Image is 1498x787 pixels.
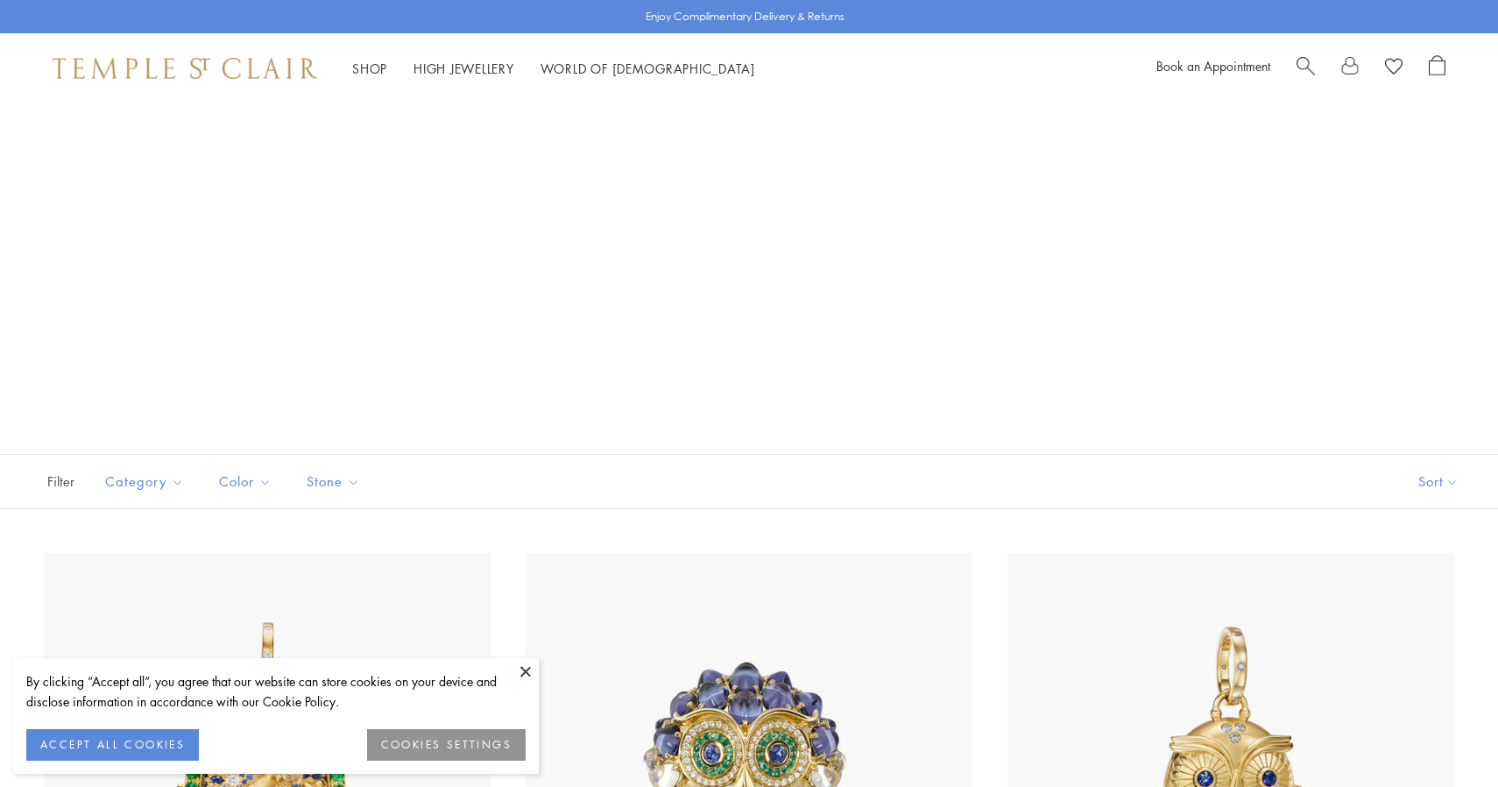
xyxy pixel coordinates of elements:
a: Search [1297,55,1315,82]
a: High JewelleryHigh Jewellery [413,60,514,77]
button: ACCEPT ALL COOKIES [26,729,199,761]
button: COOKIES SETTINGS [367,729,526,761]
span: Color [210,471,285,493]
a: Book an Appointment [1156,57,1270,74]
a: Open Shopping Bag [1429,55,1445,82]
a: View Wishlist [1385,55,1403,82]
img: Temple St. Clair [53,58,317,79]
button: Category [92,462,197,501]
button: Stone [293,462,373,501]
button: Show sort by [1379,455,1498,508]
a: ShopShop [352,60,387,77]
nav: Main navigation [352,58,755,80]
div: By clicking “Accept all”, you agree that our website can store cookies on your device and disclos... [26,671,526,712]
span: Stone [298,471,373,493]
iframe: Gorgias live chat messenger [1410,705,1480,769]
p: Enjoy Complimentary Delivery & Returns [646,8,844,25]
a: World of [DEMOGRAPHIC_DATA]World of [DEMOGRAPHIC_DATA] [541,60,755,77]
span: Category [96,471,197,493]
button: Color [206,462,285,501]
